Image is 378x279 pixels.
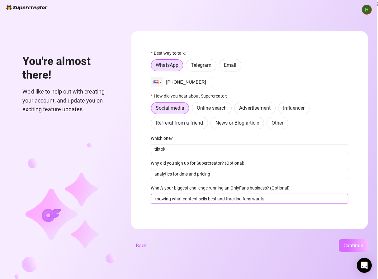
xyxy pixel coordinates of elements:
input: What's your biggest challenge running an OnlyFans business? (Optional) [151,194,348,204]
label: Which one? [151,135,177,142]
label: Best way to talk: [151,50,189,57]
input: 1 (702) 123-4567 [151,77,213,87]
span: Refferal from a friend [156,120,203,126]
span: Continue [343,243,363,249]
input: Which one? [151,144,348,154]
span: Online search [197,105,227,111]
span: Email [224,62,236,68]
img: ACg8ocJz5LSUH3-Ln86Plac_xcwODAWBnGGbfcYIJeb2tk_dAHZ2fw=s96-c [362,5,371,14]
span: Influencer [283,105,305,111]
div: Open Intercom Messenger [357,258,372,273]
input: Why did you sign up for Supercreator? (Optional) [151,169,348,179]
span: Telegram [191,62,211,68]
button: Back [131,239,152,252]
span: Social media [156,105,184,111]
button: Continue [339,239,368,252]
img: logo [6,5,48,10]
span: WhatsApp [156,62,178,68]
span: Advertisement [239,105,271,111]
span: We'd like to help out with creating your account, and update you on exciting feature updates. [22,87,116,114]
div: United States: + 1 [151,77,163,87]
span: Back [136,243,147,249]
label: Why did you sign up for Supercreator? (Optional) [151,160,248,167]
span: Other [272,120,283,126]
label: What's your biggest challenge running an OnlyFans business? (Optional) [151,185,294,191]
h1: You're almost there! [22,55,116,82]
span: News or Blog article [215,120,259,126]
label: How did you hear about Supercreator: [151,93,231,99]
